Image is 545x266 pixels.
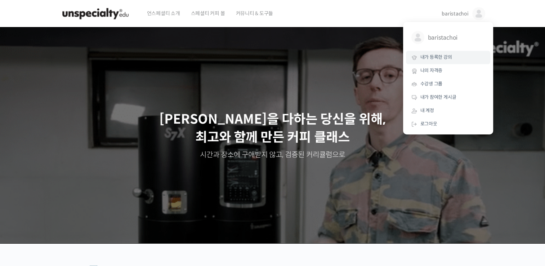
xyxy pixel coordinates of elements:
a: 설정 [93,206,138,224]
span: 나의 자격증 [420,67,443,74]
p: [PERSON_NAME]을 다하는 당신을 위해, 최고와 함께 만든 커피 클래스 [7,110,538,147]
span: baristachoi [442,10,468,17]
span: 내가 등록한 강의 [420,54,452,60]
span: 내 계정 [420,107,434,114]
a: 대화 [48,206,93,224]
a: 수강생 그룹 [406,77,490,91]
span: baristachoi [428,31,481,45]
a: 내 계정 [406,104,490,118]
a: 홈 [2,206,48,224]
span: 로그아웃 [420,121,437,127]
span: 수강생 그룹 [420,81,443,87]
span: 설정 [111,217,120,223]
a: 내가 참여한 게시글 [406,91,490,104]
span: 홈 [23,217,27,223]
a: 내가 등록한 강의 [406,51,490,64]
a: 로그아웃 [406,118,490,131]
span: 내가 참여한 게시글 [420,94,456,100]
a: baristachoi [406,26,490,51]
span: 대화 [66,217,75,223]
a: 나의 자격증 [406,64,490,77]
p: 시간과 장소에 구애받지 않고, 검증된 커리큘럼으로 [7,150,538,160]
